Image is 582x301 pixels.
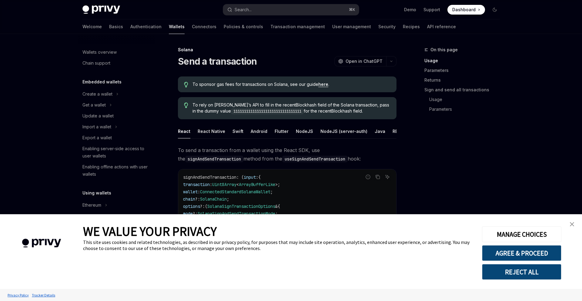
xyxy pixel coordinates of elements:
[82,212,96,220] div: Solana
[82,59,110,67] div: Chain support
[224,19,263,34] a: Policies & controls
[231,108,304,114] code: 11111111111111111111111111111111
[424,104,504,114] a: Parameters
[570,222,574,226] img: close banner
[200,196,227,202] span: SolanaChain
[82,163,152,178] div: Enabling offline actions with user wallets
[223,4,359,15] button: Open search
[78,121,155,132] button: Toggle Import a wallet section
[236,174,244,180] span: : (
[78,211,155,222] button: Toggle Solana section
[349,7,355,12] span: ⌘ K
[239,182,275,187] span: ArrayBufferLike
[251,124,267,138] div: Android
[78,47,155,58] a: Wallets overview
[178,56,257,67] h1: Send a transaction
[424,75,504,85] a: Returns
[275,211,278,216] span: ;
[375,124,385,138] div: Java
[198,211,275,216] span: SolanaSignAndSendTransactionMode
[200,189,270,194] span: ConnectedStandardSolanaWallet
[334,56,386,66] button: Open in ChatGPT
[256,174,258,180] span: :
[78,161,155,180] a: Enabling offline actions with user wallets
[383,173,391,181] button: Ask AI
[210,182,212,187] span: :
[318,82,328,87] a: here
[232,124,243,138] div: Swift
[364,173,372,181] button: Report incorrect code
[424,66,504,75] a: Parameters
[82,201,101,209] div: Ethereum
[320,124,367,138] div: NodeJS (server-auth)
[169,19,185,34] a: Wallets
[83,239,473,251] div: This site uses cookies and related technologies, as described in our privacy policy, for purposes...
[183,174,236,180] span: signAndSendTransaction
[82,5,120,14] img: dark logo
[184,82,188,87] svg: Tip
[178,124,190,138] div: React
[192,102,390,114] span: To rely on [PERSON_NAME]’s API to fill in the recentBlockhash field of the Solana transaction, pa...
[82,78,122,86] h5: Embedded wallets
[244,174,256,180] span: input
[82,112,114,120] div: Update a wallet
[393,124,412,138] div: REST API
[192,81,390,87] span: To sponsor gas fees for transactions on Solana, see our guide .
[205,204,207,209] span: (
[332,19,371,34] a: User management
[566,218,578,230] a: close banner
[192,19,216,34] a: Connectors
[183,182,210,187] span: transaction
[6,290,30,300] a: Privacy Policy
[78,110,155,121] a: Update a wallet
[482,245,561,261] button: AGREE & PROCEED
[78,143,155,161] a: Enabling server-side access to user wallets
[195,196,200,202] span: ?:
[78,89,155,100] button: Toggle Create a wallet section
[183,196,195,202] span: chain
[198,189,200,194] span: :
[30,290,57,300] a: Tracker Details
[482,264,561,280] button: REJECT ALL
[184,103,188,108] svg: Tip
[424,85,504,95] a: Sign and send all transactions
[130,19,162,34] a: Authentication
[490,5,500,15] button: Toggle dark mode
[258,174,261,180] span: {
[404,7,416,13] a: Demo
[82,123,111,130] div: Import a wallet
[78,58,155,69] a: Chain support
[83,223,217,239] span: WE VALUE YOUR PRIVACY
[78,100,155,110] button: Toggle Get a wallet section
[82,134,112,141] div: Export a wallet
[82,19,102,34] a: Welcome
[278,204,280,209] span: {
[82,145,152,160] div: Enabling server-side access to user wallets
[447,5,485,15] a: Dashboard
[275,182,280,187] span: >;
[193,211,198,216] span: ?:
[378,19,396,34] a: Security
[82,101,106,109] div: Get a wallet
[424,56,504,66] a: Usage
[296,124,313,138] div: NodeJS
[9,230,74,256] img: company logo
[270,189,273,194] span: ;
[374,173,382,181] button: Copy the contents from the code block
[183,204,200,209] span: options
[185,156,243,162] code: signAndSendTransaction
[403,19,420,34] a: Recipes
[183,211,193,216] span: mode
[82,49,117,56] div: Wallets overview
[430,46,458,53] span: On this page
[275,124,289,138] div: Flutter
[282,156,348,162] code: useSignAndSendTransaction
[275,204,278,209] span: &
[78,132,155,143] a: Export a wallet
[427,19,456,34] a: API reference
[236,182,239,187] span: <
[346,58,383,64] span: Open in ChatGPT
[482,226,561,242] button: MANAGE CHOICES
[200,204,205,209] span: ?:
[270,19,325,34] a: Transaction management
